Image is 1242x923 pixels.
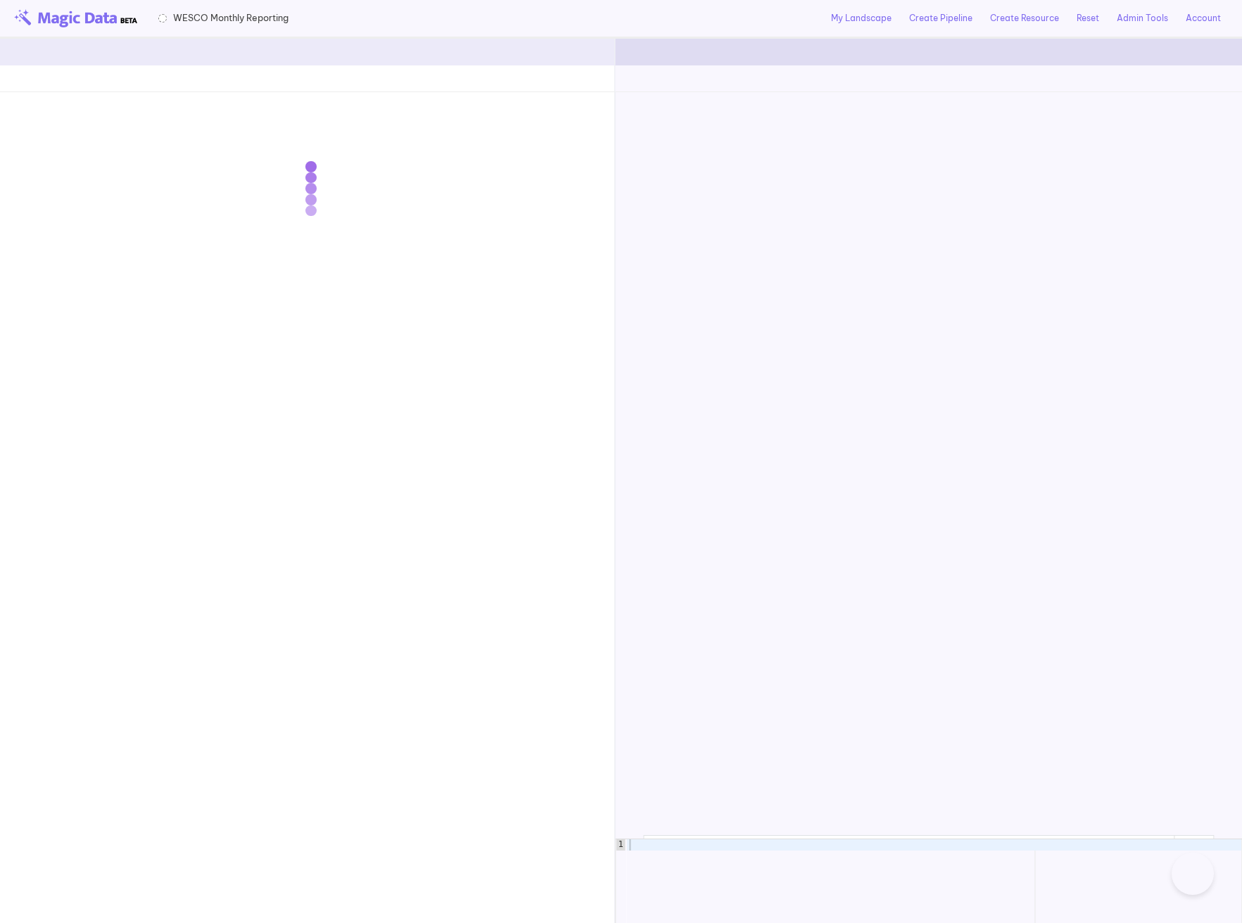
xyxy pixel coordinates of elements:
a: Create Pipeline [909,12,972,25]
span: WESCO Monthly Reporting [173,11,289,25]
a: My Landscape [831,12,892,25]
a: Account [1186,12,1221,25]
a: Reset [1077,12,1099,25]
iframe: Toggle Customer Support [1172,853,1214,895]
a: Admin Tools [1117,12,1168,25]
img: beta-logo.png [14,9,137,27]
div: 1 [616,839,625,851]
a: Create Resource [990,12,1059,25]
